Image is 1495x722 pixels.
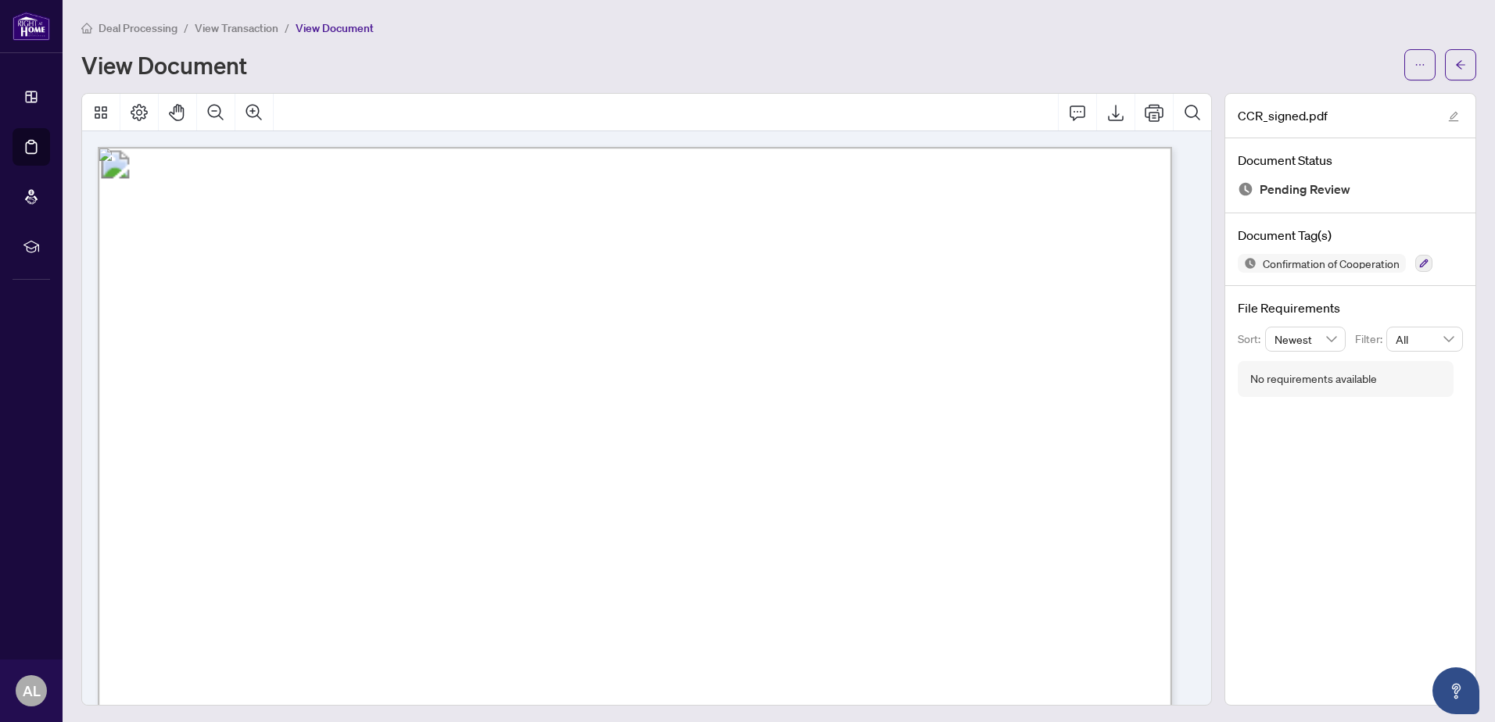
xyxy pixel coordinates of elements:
[285,19,289,37] li: /
[81,52,247,77] h1: View Document
[1238,226,1463,245] h4: Document Tag(s)
[296,21,374,35] span: View Document
[1238,331,1265,348] p: Sort:
[1414,59,1425,70] span: ellipsis
[23,680,41,702] span: AL
[99,21,177,35] span: Deal Processing
[13,12,50,41] img: logo
[1355,331,1386,348] p: Filter:
[1250,370,1377,388] div: No requirements available
[1257,258,1406,269] span: Confirmation of Cooperation
[1238,298,1463,317] h4: File Requirements
[1238,181,1253,197] img: Document Status
[1396,327,1454,351] span: All
[1432,667,1479,714] button: Open asap
[1448,111,1459,122] span: edit
[81,23,92,34] span: home
[1275,327,1337,351] span: Newest
[1260,179,1350,200] span: Pending Review
[1238,106,1328,125] span: CCR_signed.pdf
[1238,254,1257,273] img: Status Icon
[1238,151,1463,170] h4: Document Status
[184,19,188,37] li: /
[1455,59,1466,70] span: arrow-left
[195,21,278,35] span: View Transaction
